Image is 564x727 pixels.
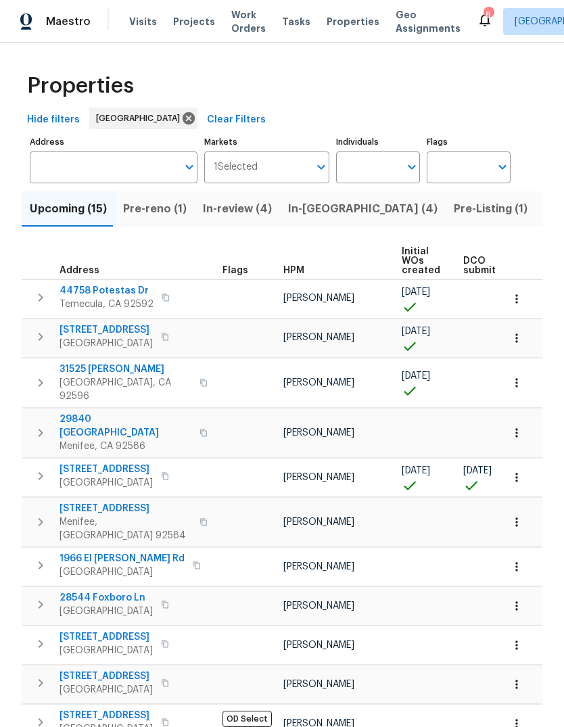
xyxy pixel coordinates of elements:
span: [DATE] [463,466,492,475]
span: [STREET_ADDRESS] [60,502,191,515]
span: Clear Filters [207,112,266,128]
span: [PERSON_NAME] [283,473,354,482]
span: DCO submitted [463,256,512,275]
span: Pre-Listing (1) [454,200,527,218]
span: [PERSON_NAME] [283,333,354,342]
label: Flags [427,138,511,146]
span: 31525 [PERSON_NAME] [60,362,191,376]
label: Individuals [336,138,420,146]
span: Properties [327,15,379,28]
span: [PERSON_NAME] [283,562,354,571]
span: Initial WOs created [402,247,440,275]
span: In-review (4) [203,200,272,218]
span: [GEOGRAPHIC_DATA] [60,605,153,618]
span: [GEOGRAPHIC_DATA] [60,683,153,697]
span: [STREET_ADDRESS] [60,463,153,476]
button: Hide filters [22,108,85,133]
span: Maestro [46,15,91,28]
span: [GEOGRAPHIC_DATA] [60,476,153,490]
span: [PERSON_NAME] [283,428,354,438]
span: OD Select [222,711,272,727]
span: HPM [283,266,304,275]
span: [STREET_ADDRESS] [60,630,153,644]
button: Open [493,158,512,177]
span: Tasks [282,17,310,26]
span: [PERSON_NAME] [283,517,354,527]
span: 29840 [GEOGRAPHIC_DATA] [60,413,191,440]
button: Open [312,158,331,177]
span: [PERSON_NAME] [283,680,354,689]
span: Address [60,266,99,275]
span: [PERSON_NAME] [283,640,354,650]
span: [DATE] [402,287,430,297]
span: [GEOGRAPHIC_DATA] [60,337,153,350]
span: [DATE] [402,466,430,475]
span: 44758 Potestas Dr [60,284,154,298]
span: Work Orders [231,8,266,35]
span: Menifee, CA 92586 [60,440,191,453]
span: Menifee, [GEOGRAPHIC_DATA] 92584 [60,515,191,542]
span: Hide filters [27,112,80,128]
button: Open [402,158,421,177]
div: 8 [484,8,493,22]
span: [PERSON_NAME] [283,294,354,303]
label: Markets [204,138,330,146]
span: [DATE] [402,371,430,381]
span: Visits [129,15,157,28]
span: 1966 El [PERSON_NAME] Rd [60,552,185,565]
div: [GEOGRAPHIC_DATA] [89,108,197,129]
span: Upcoming (15) [30,200,107,218]
span: [STREET_ADDRESS] [60,323,153,337]
label: Address [30,138,197,146]
span: Pre-reno (1) [123,200,187,218]
span: Flags [222,266,248,275]
button: Open [180,158,199,177]
span: [PERSON_NAME] [283,601,354,611]
span: [GEOGRAPHIC_DATA], CA 92596 [60,376,191,403]
span: Geo Assignments [396,8,461,35]
span: [GEOGRAPHIC_DATA] [60,644,153,657]
span: [PERSON_NAME] [283,378,354,388]
button: Clear Filters [202,108,271,133]
span: [GEOGRAPHIC_DATA] [96,112,185,125]
span: 1 Selected [214,162,258,173]
span: Projects [173,15,215,28]
span: [STREET_ADDRESS] [60,709,153,722]
span: [DATE] [402,327,430,336]
span: In-[GEOGRAPHIC_DATA] (4) [288,200,438,218]
span: 28544 Foxboro Ln [60,591,153,605]
span: Temecula, CA 92592 [60,298,154,311]
span: [STREET_ADDRESS] [60,670,153,683]
span: Properties [27,79,134,93]
span: [GEOGRAPHIC_DATA] [60,565,185,579]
